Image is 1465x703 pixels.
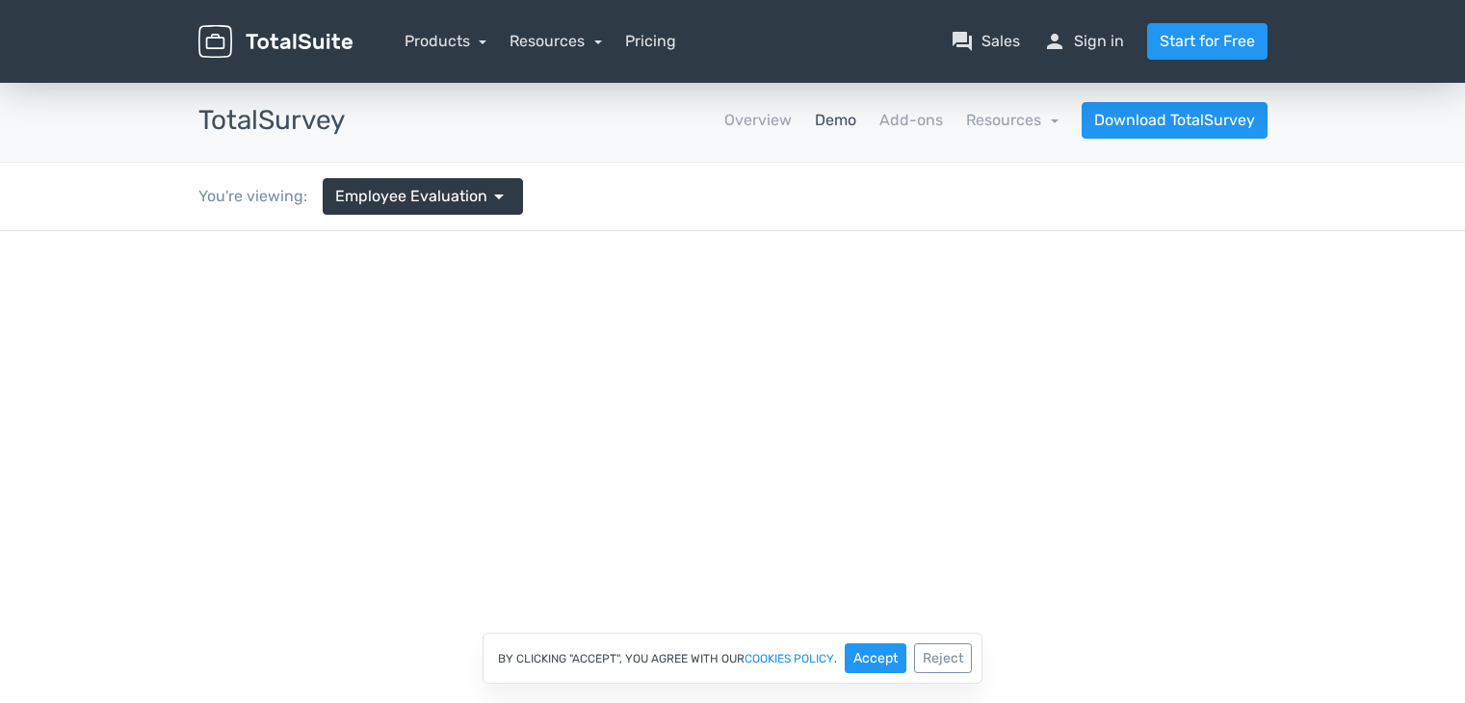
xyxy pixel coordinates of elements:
span: Employee Evaluation [335,185,487,208]
a: Products [405,32,487,50]
a: cookies policy [745,653,834,664]
a: Download TotalSurvey [1082,102,1268,139]
a: Overview [724,109,792,132]
a: Resources [966,111,1059,129]
a: question_answerSales [951,30,1020,53]
h3: TotalSurvey [198,106,345,136]
span: arrow_drop_down [487,185,510,208]
a: Demo [815,109,856,132]
button: Reject [914,643,972,673]
a: Resources [510,32,602,50]
a: Pricing [625,30,676,53]
div: You're viewing: [198,185,323,208]
button: Accept [845,643,906,673]
a: Employee Evaluation arrow_drop_down [323,178,523,215]
a: Start for Free [1147,23,1268,60]
a: Add-ons [879,109,943,132]
div: By clicking "Accept", you agree with our . [483,633,982,684]
a: personSign in [1043,30,1124,53]
span: question_answer [951,30,974,53]
img: TotalSuite for WordPress [198,25,353,59]
span: person [1043,30,1066,53]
